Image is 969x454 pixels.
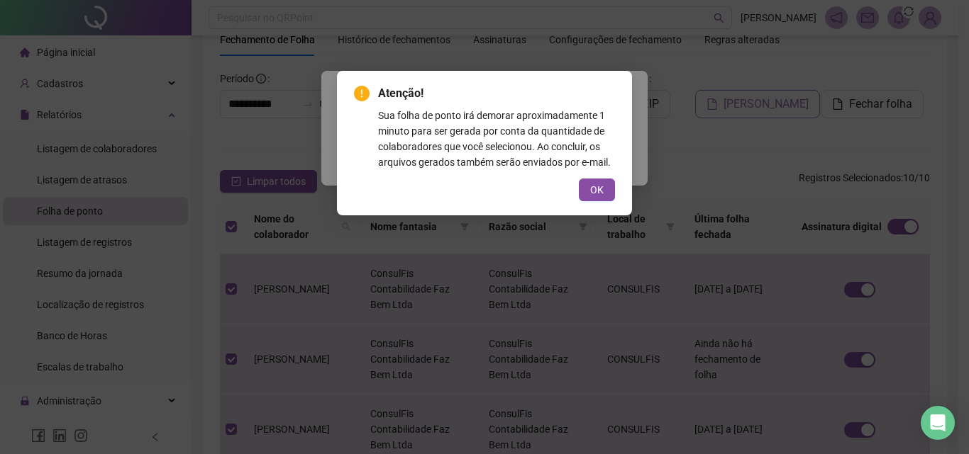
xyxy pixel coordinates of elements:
div: Open Intercom Messenger [921,406,955,440]
span: OK [590,182,604,198]
span: exclamation-circle [354,86,370,101]
span: Atenção! [378,85,615,102]
div: Sua folha de ponto irá demorar aproximadamente 1 minuto para ser gerada por conta da quantidade d... [378,108,615,170]
button: OK [579,178,615,201]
